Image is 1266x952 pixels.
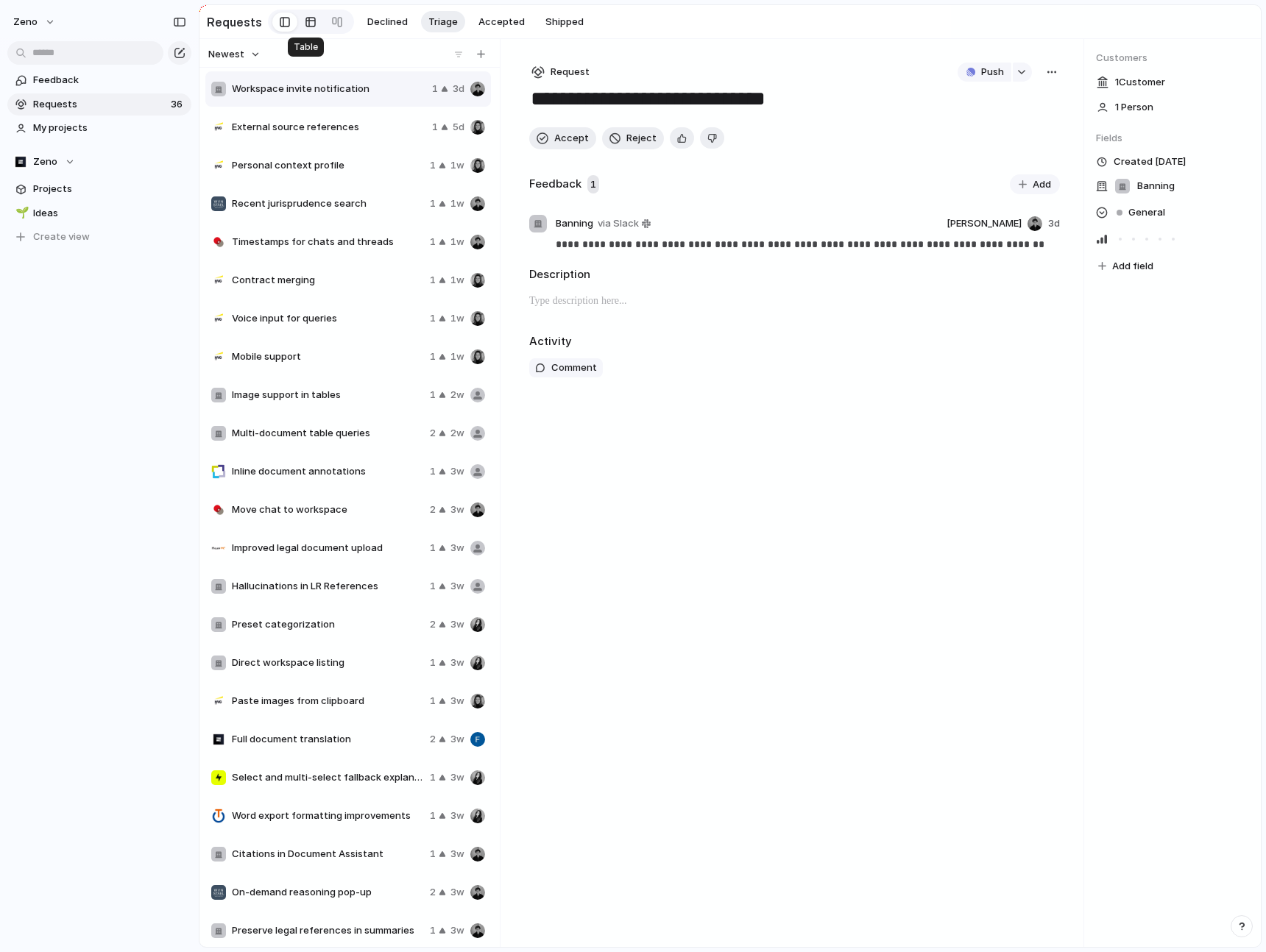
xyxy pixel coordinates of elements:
span: Select and multi-select fallback explanation [232,770,424,785]
span: Voice input for queries [232,311,424,326]
span: 1 [430,847,436,862]
span: Banning [556,216,593,231]
span: Created [DATE] [1114,154,1186,169]
span: Customers [1096,51,1249,65]
span: 2 [430,617,436,632]
span: 1 Person [1115,100,1153,115]
span: 1 [430,541,436,555]
span: 3d [1048,216,1060,231]
span: 1 [430,235,436,249]
span: Preserve legal references in summaries [232,923,424,938]
a: 🌱Ideas [7,202,191,224]
span: Timestamps for chats and threads [232,235,424,249]
span: Personal context profile [232,158,424,173]
span: 1 [430,273,436,288]
span: Add [1033,177,1051,192]
span: Improved legal document upload [232,541,424,555]
div: Table [288,38,324,57]
span: General [1128,205,1165,220]
span: Inline document annotations [232,464,424,479]
span: 1 [430,196,436,211]
span: 2w [450,426,464,441]
span: 3w [450,617,464,632]
span: Accept [554,131,589,146]
span: Word export formatting improvements [232,809,424,823]
span: 3w [450,656,464,670]
span: 3w [450,885,464,900]
a: Requests36 [7,93,191,116]
button: 🌱 [13,206,28,221]
span: 3w [450,923,464,938]
span: Triage [428,15,458,29]
span: 1 [430,656,436,670]
a: via Slack [595,215,654,232]
span: 3w [450,541,464,555]
span: Shipped [545,15,584,29]
span: Paste images from clipboard [232,694,424,708]
span: Newest [208,47,244,62]
span: Fields [1096,131,1249,146]
span: Comment [551,360,597,375]
span: 3w [450,809,464,823]
span: 5d [453,120,464,135]
span: 1 [430,158,436,173]
span: 1w [450,196,464,211]
span: 1w [450,158,464,173]
span: 1 [430,809,436,823]
h2: Activity [529,333,572,350]
span: External source references [232,120,426,135]
span: 1 [430,311,436,326]
div: 🌱 [15,205,26,221]
span: 1 [430,349,436,364]
span: Reject [626,131,657,146]
span: Projects [33,182,186,196]
span: Contract merging [232,273,424,288]
span: Create view [33,230,90,244]
span: 1w [450,273,464,288]
span: 1 [430,579,436,594]
button: Add field [1096,257,1156,276]
span: Image support in tables [232,388,424,402]
span: Citations in Document Assistant [232,847,424,862]
span: My projects [33,121,186,135]
button: Add [1010,174,1060,195]
button: Shipped [538,11,591,33]
span: Feedback [33,73,186,88]
span: 1 [432,82,438,96]
span: Mobile support [232,349,424,364]
span: 1 [430,464,436,479]
span: 1 [430,388,436,402]
span: Ideas [33,206,186,221]
a: My projects [7,117,191,139]
a: Feedback [7,69,191,91]
span: Recent jurisprudence search [232,196,424,211]
span: 3w [450,502,464,517]
span: On-demand reasoning pop-up [232,885,424,900]
span: Preset categorization [232,617,424,632]
span: 1 [587,175,599,194]
span: Zeno [33,154,57,169]
button: Reject [602,127,664,149]
span: 2 [430,502,436,517]
button: Newest [206,45,263,64]
span: 1 [432,120,438,135]
button: Zeno [7,10,63,34]
span: 2 [430,885,436,900]
span: 3w [450,464,464,479]
span: Zeno [13,15,38,29]
button: Create view [7,226,191,248]
button: Accept [529,127,596,149]
span: 3w [450,732,464,747]
span: 1 [430,694,436,708]
span: Request [551,65,590,79]
span: Accepted [478,15,525,29]
button: Triage [421,11,465,33]
span: Add field [1112,259,1153,274]
a: Projects [7,178,191,200]
button: Declined [360,11,415,33]
h2: Requests [207,13,262,31]
span: Requests [33,97,166,112]
span: via Slack [598,216,639,231]
button: Accepted [471,11,532,33]
span: Declined [367,15,408,29]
